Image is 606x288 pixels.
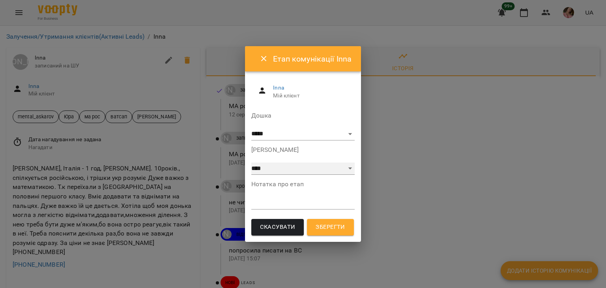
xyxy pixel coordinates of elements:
button: Скасувати [251,219,304,236]
label: Дошка [251,112,355,119]
span: Скасувати [260,222,296,232]
label: [PERSON_NAME] [251,147,355,153]
h6: Етап комунікації Inna [273,53,352,65]
label: Нотатка про етап [251,181,355,187]
button: Зберегти [307,219,353,236]
button: Close [254,49,273,68]
a: Inna [273,84,284,91]
span: Мій клієнт [273,92,348,100]
span: Зберегти [316,222,345,232]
